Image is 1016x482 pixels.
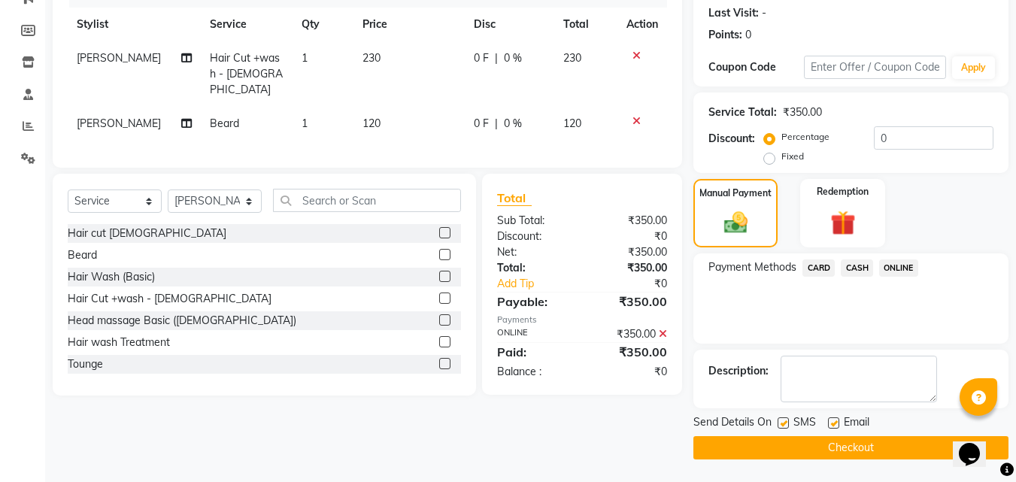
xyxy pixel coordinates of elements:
[486,364,582,380] div: Balance :
[273,189,461,212] input: Search or Scan
[793,414,816,433] span: SMS
[708,59,803,75] div: Coupon Code
[497,314,667,326] div: Payments
[708,363,769,379] div: Description:
[582,260,678,276] div: ₹350.00
[781,130,829,144] label: Percentage
[617,8,667,41] th: Action
[486,244,582,260] div: Net:
[68,291,271,307] div: Hair Cut +wash - [DEMOGRAPHIC_DATA]
[823,208,863,238] img: _gift.svg
[699,186,772,200] label: Manual Payment
[68,356,103,372] div: Tounge
[554,8,618,41] th: Total
[582,229,678,244] div: ₹0
[486,229,582,244] div: Discount:
[362,51,381,65] span: 230
[708,259,796,275] span: Payment Methods
[68,247,97,263] div: Beard
[68,269,155,285] div: Hair Wash (Basic)
[504,50,522,66] span: 0 %
[486,260,582,276] div: Total:
[486,326,582,342] div: ONLINE
[708,5,759,21] div: Last Visit:
[210,117,239,130] span: Beard
[486,293,582,311] div: Payable:
[844,414,869,433] span: Email
[953,422,1001,467] iframe: chat widget
[495,50,498,66] span: |
[841,259,873,277] span: CASH
[486,343,582,361] div: Paid:
[582,293,678,311] div: ₹350.00
[563,51,581,65] span: 230
[210,51,283,96] span: Hair Cut +wash - [DEMOGRAPHIC_DATA]
[952,56,995,79] button: Apply
[781,150,804,163] label: Fixed
[582,244,678,260] div: ₹350.00
[817,185,869,199] label: Redemption
[717,209,755,236] img: _cash.svg
[582,326,678,342] div: ₹350.00
[68,335,170,350] div: Hair wash Treatment
[804,56,946,79] input: Enter Offer / Coupon Code
[582,364,678,380] div: ₹0
[599,276,679,292] div: ₹0
[293,8,353,41] th: Qty
[77,51,161,65] span: [PERSON_NAME]
[582,343,678,361] div: ₹350.00
[708,27,742,43] div: Points:
[68,8,201,41] th: Stylist
[474,116,489,132] span: 0 F
[486,276,598,292] a: Add Tip
[708,105,777,120] div: Service Total:
[68,226,226,241] div: Hair cut [DEMOGRAPHIC_DATA]
[302,117,308,130] span: 1
[201,8,293,41] th: Service
[302,51,308,65] span: 1
[504,116,522,132] span: 0 %
[783,105,822,120] div: ₹350.00
[495,116,498,132] span: |
[693,414,772,433] span: Send Details On
[563,117,581,130] span: 120
[362,117,381,130] span: 120
[745,27,751,43] div: 0
[802,259,835,277] span: CARD
[465,8,554,41] th: Disc
[68,313,296,329] div: Head massage Basic ([DEMOGRAPHIC_DATA])
[879,259,918,277] span: ONLINE
[762,5,766,21] div: -
[486,213,582,229] div: Sub Total:
[474,50,489,66] span: 0 F
[497,190,532,206] span: Total
[353,8,465,41] th: Price
[693,436,1008,459] button: Checkout
[582,213,678,229] div: ₹350.00
[77,117,161,130] span: [PERSON_NAME]
[708,131,755,147] div: Discount:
